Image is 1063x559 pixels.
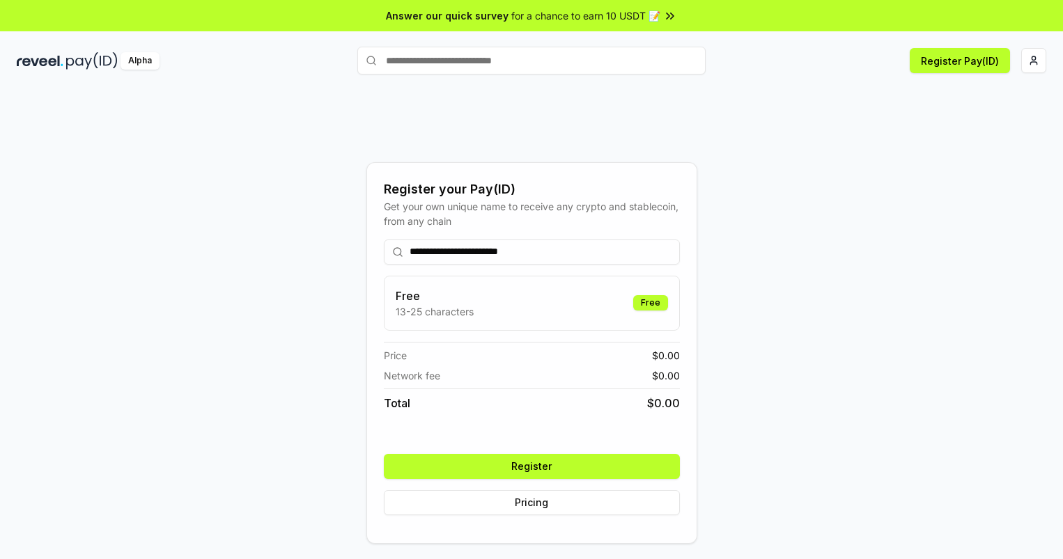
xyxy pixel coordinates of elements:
[384,180,680,199] div: Register your Pay(ID)
[17,52,63,70] img: reveel_dark
[511,8,660,23] span: for a chance to earn 10 USDT 📝
[384,368,440,383] span: Network fee
[396,304,474,319] p: 13-25 characters
[633,295,668,310] div: Free
[384,454,680,479] button: Register
[66,52,118,70] img: pay_id
[384,199,680,228] div: Get your own unique name to receive any crypto and stablecoin, from any chain
[384,395,410,411] span: Total
[910,48,1010,73] button: Register Pay(ID)
[384,348,407,363] span: Price
[652,348,680,363] span: $ 0.00
[396,288,474,304] h3: Free
[386,8,509,23] span: Answer our quick survey
[647,395,680,411] span: $ 0.00
[384,490,680,515] button: Pricing
[652,368,680,383] span: $ 0.00
[121,52,160,70] div: Alpha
